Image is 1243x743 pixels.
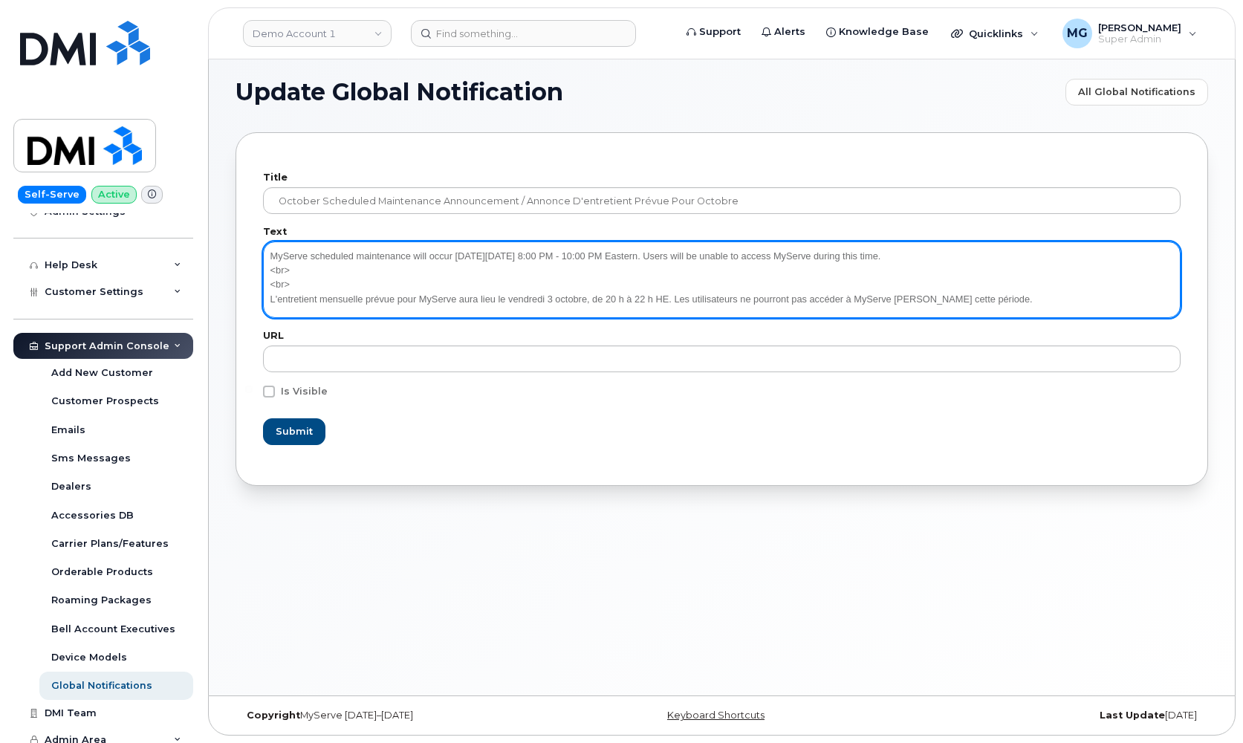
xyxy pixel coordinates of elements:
[263,331,1181,341] label: URL
[1065,79,1208,106] button: All Global Notifications
[276,424,313,438] span: Submit
[245,386,253,393] input: Is Visible
[236,710,559,721] div: MyServe [DATE]–[DATE]
[1078,85,1195,99] span: All Global Notifications
[1100,710,1165,721] strong: Last Update
[281,386,328,397] span: Is Visible
[247,710,300,721] strong: Copyright
[667,710,765,721] a: Keyboard Shortcuts
[263,173,1181,183] label: Title
[884,710,1208,721] div: [DATE]
[263,418,325,445] button: Submit
[263,227,1181,237] label: Text
[236,81,563,103] span: Update Global Notification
